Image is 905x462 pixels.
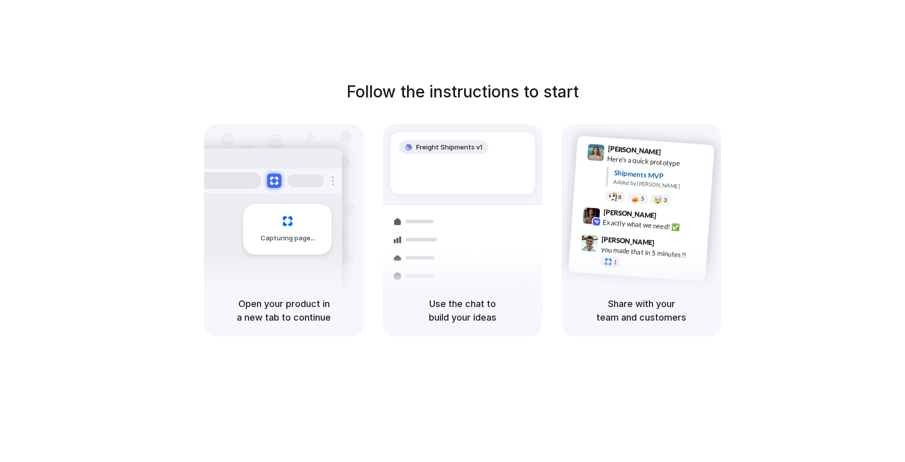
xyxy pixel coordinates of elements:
h1: Follow the instructions to start [346,80,579,104]
h5: Open your product in a new tab to continue [216,297,351,324]
span: 5 [641,195,644,201]
h5: Share with your team and customers [574,297,709,324]
div: 🤯 [654,196,663,203]
span: 9:41 AM [664,147,685,160]
span: 9:42 AM [660,211,680,223]
span: [PERSON_NAME] [608,143,661,158]
span: 1 [614,260,617,265]
span: 9:47 AM [658,238,678,250]
div: Exactly what we need! ✅ [602,217,703,234]
span: Freight Shipments v1 [416,142,482,152]
span: [PERSON_NAME] [601,233,655,248]
div: Added by [PERSON_NAME] [613,178,706,192]
div: Shipments MVP [614,167,707,184]
span: 3 [664,197,667,203]
span: Capturing page [261,233,317,243]
span: [PERSON_NAME] [603,206,657,221]
h5: Use the chat to build your ideas [395,297,530,324]
span: 8 [618,194,622,199]
div: you made that in 5 minutes?! [600,244,701,261]
div: Here's a quick prototype [607,153,708,170]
